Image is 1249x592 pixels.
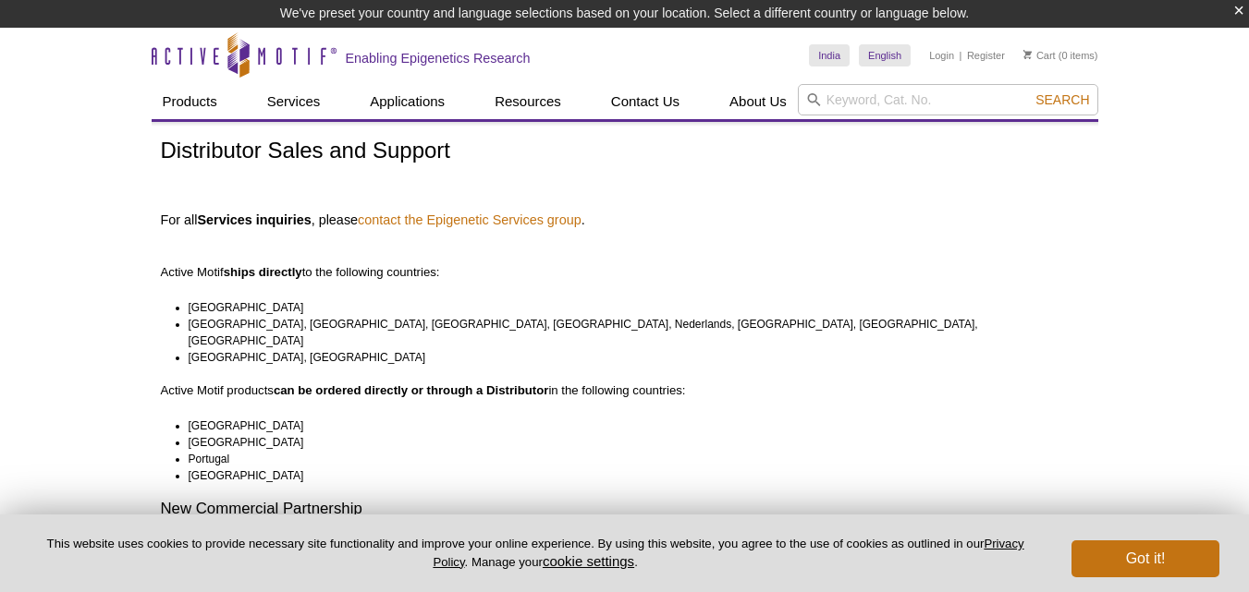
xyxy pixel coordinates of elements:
li: Portugal [189,451,1072,467]
li: [GEOGRAPHIC_DATA], [GEOGRAPHIC_DATA] [189,349,1072,366]
a: Applications [359,84,456,119]
a: About Us [718,84,798,119]
p: Active Motif to the following countries: [161,231,1089,281]
img: Your Cart [1023,50,1032,59]
strong: can be ordered directly or through a Distributor [274,383,549,397]
li: (0 items) [1023,44,1098,66]
strong: Services inquiries [197,212,311,227]
a: Contact Us [600,84,691,119]
a: Register [967,49,1005,62]
strong: ships directly [224,265,302,279]
input: Keyword, Cat. No. [798,84,1098,115]
a: Products [152,84,228,119]
a: Resources [484,84,572,119]
a: Services [256,84,332,119]
h1: Distributor Sales and Support [161,139,1089,165]
button: Got it! [1071,540,1219,577]
a: English [859,44,911,66]
button: cookie settings [543,553,634,569]
a: Cart [1023,49,1056,62]
li: | [960,44,962,66]
li: [GEOGRAPHIC_DATA] [189,417,1072,434]
button: Search [1030,91,1095,108]
a: Privacy Policy [433,537,1023,568]
a: contact the Epigenetic Services group [358,211,582,228]
h4: For all , please . [161,211,1089,228]
a: Login [929,49,954,62]
p: This website uses cookies to provide necessary site functionality and improve your online experie... [30,536,1041,571]
li: [GEOGRAPHIC_DATA] [189,434,1072,451]
li: [GEOGRAPHIC_DATA] [189,467,1072,484]
li: [GEOGRAPHIC_DATA], [GEOGRAPHIC_DATA], [GEOGRAPHIC_DATA], [GEOGRAPHIC_DATA], Nederlands, [GEOGRAPH... [189,316,1072,349]
h2: New Commercial Partnership [161,501,1089,517]
p: Active Motif products in the following countries: [161,382,1089,399]
span: Search [1035,92,1089,107]
li: [GEOGRAPHIC_DATA] [189,299,1072,316]
a: India [809,44,850,66]
h2: Enabling Epigenetics Research [346,50,531,66]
